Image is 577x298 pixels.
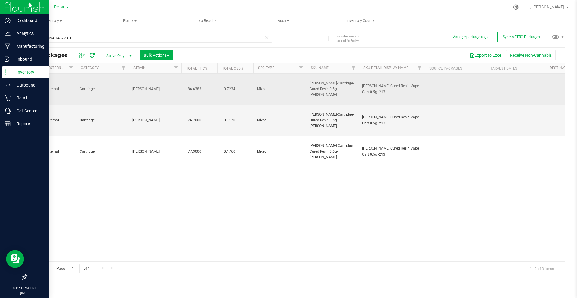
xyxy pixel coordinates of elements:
inline-svg: Outbound [5,82,11,88]
p: 01:51 PM EDT [3,285,47,291]
a: Filter [415,63,425,73]
span: Retail [54,5,66,10]
p: [DATE] [3,291,47,295]
span: Cartridge [80,117,125,123]
inline-svg: Dashboard [5,17,11,23]
a: Audit [245,14,322,27]
span: [PERSON_NAME] [132,149,178,154]
span: Internal [47,117,72,123]
a: SKU Name [311,66,329,70]
a: Category [81,66,99,70]
a: Lab Results [168,14,245,27]
inline-svg: Call Center [5,108,11,114]
a: Destination [550,66,572,70]
span: Cartridge [80,149,125,154]
span: 0.7234 [221,85,238,93]
a: Strain [133,66,146,70]
input: Search Package ID, Item Name, SKU, Lot or Part Number... [26,34,272,43]
p: Inventory [11,68,47,76]
input: 1 [69,264,80,273]
a: Filter [296,63,306,73]
span: Internal [47,149,72,154]
inline-svg: Inbound [5,56,11,62]
span: [PERSON_NAME] Cured Resin Vape Cart 0.5g -213 [362,83,421,95]
inline-svg: Retail [5,95,11,101]
span: [PERSON_NAME] [132,117,178,123]
span: Sync METRC Packages [503,35,540,39]
a: Plants [91,14,168,27]
iframe: Resource center [6,250,24,268]
a: SKU Retail Display Name [363,66,408,70]
inline-svg: Inventory [5,69,11,75]
span: Inventory Counts [338,18,383,23]
a: Filter [119,63,129,73]
span: Internal [47,86,72,92]
a: Filter [66,63,76,73]
span: Mixed [257,117,302,123]
span: Lab Results [188,18,225,23]
span: Inventory [14,18,91,23]
span: Mixed [257,149,302,154]
span: All Packages [31,52,74,59]
p: Analytics [11,30,47,37]
span: [PERSON_NAME]-Cartridge-Cured Resin 0.5g-[PERSON_NAME] [310,143,355,160]
span: [PERSON_NAME]-Cartridge-Cured Resin 0.5g-[PERSON_NAME] [310,81,355,98]
span: Bulk Actions [144,53,169,58]
span: [PERSON_NAME]-Cartridge-Cured Resin 0.5g-[PERSON_NAME] [310,112,355,129]
button: Export to Excel [466,50,506,60]
span: 0.1170 [221,116,238,125]
span: [PERSON_NAME] Cured Resin Vape Cart 0.5g -213 [362,114,421,126]
span: Clear [265,34,269,41]
a: Filter [349,63,359,73]
span: 0.1760 [221,147,238,156]
inline-svg: Reports [5,121,11,127]
button: Receive Non-Cannabis [506,50,556,60]
span: Page of 1 [51,264,95,273]
inline-svg: Analytics [5,30,11,36]
span: Hi, [PERSON_NAME]! [527,5,566,9]
span: Plants [92,18,168,23]
a: Filter [171,63,181,73]
button: Sync METRC Packages [497,32,545,42]
p: Outbound [11,81,47,89]
a: Inventory [14,14,91,27]
span: 86.6383 [185,85,204,93]
p: Inbound [11,56,47,63]
span: Mixed [257,86,302,92]
inline-svg: Manufacturing [5,43,11,49]
th: Harvest Dates [485,63,545,74]
span: Cartridge [80,86,125,92]
span: 76.7000 [185,116,204,125]
span: [PERSON_NAME] [132,86,178,92]
span: Audit [246,18,322,23]
a: Total THC% [186,66,208,71]
p: Call Center [11,107,47,114]
button: Manage package tags [452,35,488,40]
a: Src Type [258,66,274,70]
span: Include items not tagged for facility [337,34,367,43]
a: Total CBD% [222,66,243,71]
div: Manage settings [512,4,520,10]
p: Dashboard [11,17,47,24]
p: Manufacturing [11,43,47,50]
span: 1 - 3 of 3 items [525,264,559,273]
p: Retail [11,94,47,102]
th: Source Packages [425,63,485,74]
a: Inventory Counts [322,14,399,27]
span: 77.3000 [185,147,204,156]
button: Bulk Actions [140,50,173,60]
p: Reports [11,120,47,127]
span: [PERSON_NAME] Cured Resin Vape Cart 0.5g -213 [362,146,421,157]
